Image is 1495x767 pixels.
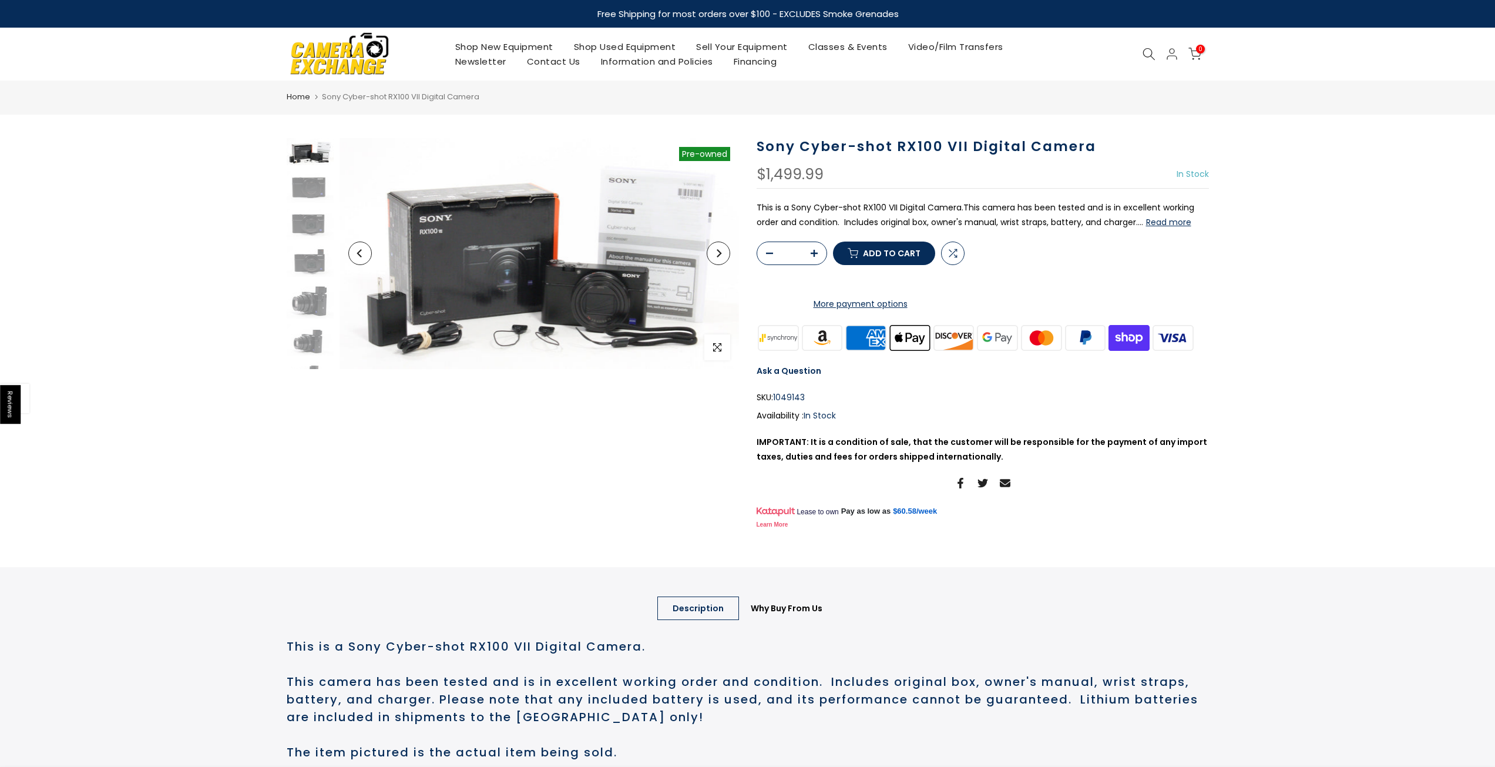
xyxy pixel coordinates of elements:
img: apple pay [888,323,932,352]
span: 0 [1196,45,1205,53]
img: Sony Cyber-shot RX100 VII Digital Camera Digital Cameras - Digital Point and Shoot Cameras Sony 1... [340,138,739,369]
span: Lease to own [797,507,838,517]
strong: Free Shipping for most orders over $100 - EXCLUDES Smoke Grenades [597,8,898,20]
img: shopify pay [1107,323,1151,352]
a: Contact Us [516,54,590,69]
img: paypal [1063,323,1107,352]
span: Pay as low as [841,506,891,517]
img: Sony Cyber-shot RX100 VII Digital Camera Digital Cameras - Digital Point and Shoot Cameras Sony 1... [287,283,334,319]
button: Previous [348,242,372,265]
img: amazon payments [800,323,844,352]
img: Sony Cyber-shot RX100 VII Digital Camera Digital Cameras - Digital Point and Shoot Cameras Sony 1... [287,324,334,356]
img: Sony Cyber-shot RX100 VII Digital Camera Digital Cameras - Digital Point and Shoot Cameras Sony 1... [287,246,334,277]
a: 0 [1188,48,1201,61]
span: 1049143 [773,390,805,405]
p: This is a Sony Cyber-shot RX100 VII Digital Camera.This camera has been tested and is in excellen... [757,200,1209,230]
span: Add to cart [863,249,920,257]
img: Sony Cyber-shot RX100 VII Digital Camera Digital Cameras - Digital Point and Shoot Cameras Sony 1... [287,138,334,165]
button: Next [707,242,730,265]
a: Newsletter [445,54,516,69]
img: google pay [976,323,1020,352]
img: american express [844,323,888,352]
strong: IMPORTANT: It is a condition of sale, that the customer will be responsible for the payment of an... [757,436,1207,463]
a: Ask a Question [757,365,821,377]
a: Classes & Events [798,39,898,54]
a: More payment options [757,297,965,312]
span: In Stock [1177,168,1209,180]
a: Financing [723,54,787,69]
a: $60.58/week [893,506,937,517]
img: discover [932,323,976,352]
a: Share on Email [1000,476,1010,490]
button: Read more [1146,217,1191,227]
img: Sony Cyber-shot RX100 VII Digital Camera Digital Cameras - Digital Point and Shoot Cameras Sony 1... [287,171,334,202]
button: Add to cart [833,242,935,265]
a: Description [657,597,739,620]
a: Home [287,91,310,103]
img: visa [1151,323,1195,352]
a: Share on Twitter [977,476,988,490]
a: Information and Policies [590,54,723,69]
img: Sony Cyber-shot RX100 VII Digital Camera Digital Cameras - Digital Point and Shoot Cameras Sony 1... [287,209,334,240]
a: Learn More [757,521,788,528]
img: synchrony [757,323,801,352]
span: In Stock [804,410,836,421]
div: SKU: [757,390,1209,405]
a: Why Buy From Us [735,597,838,620]
div: Availability : [757,408,1209,423]
a: Video/Film Transfers [898,39,1013,54]
h1: Sony Cyber-shot RX100 VII Digital Camera [757,138,1209,155]
img: Sony Cyber-shot RX100 VII Digital Camera Digital Cameras - Digital Point and Shoot Cameras Sony 1... [287,361,334,396]
img: master [1019,323,1063,352]
a: Shop Used Equipment [563,39,686,54]
a: Share on Facebook [955,476,966,490]
div: $1,499.99 [757,167,824,182]
a: Sell Your Equipment [686,39,798,54]
a: Shop New Equipment [445,39,563,54]
span: Sony Cyber-shot RX100 VII Digital Camera [322,91,479,102]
